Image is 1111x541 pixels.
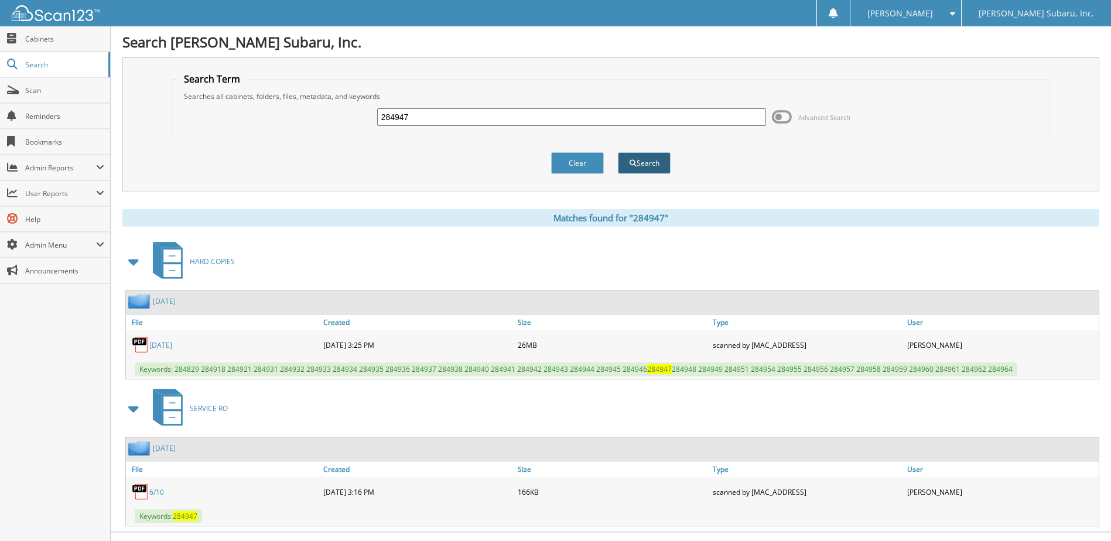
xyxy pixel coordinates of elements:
span: Reminders [25,111,104,121]
img: scan123-logo-white.svg [12,5,100,21]
a: SERVICE RO [146,385,228,432]
a: [DATE] [153,296,176,306]
a: Size [515,314,709,330]
span: 284947 [173,511,197,521]
span: HARD COPIES [190,256,235,266]
span: Admin Menu [25,240,96,250]
div: Matches found for "284947" [122,209,1099,227]
img: PDF.png [132,483,149,501]
a: File [126,314,320,330]
span: Keywords: [135,509,202,523]
span: [PERSON_NAME] Subaru, Inc. [979,10,1094,17]
span: Search [25,60,102,70]
img: folder2.png [128,441,153,456]
button: Clear [551,152,604,174]
a: Type [710,461,904,477]
a: Type [710,314,904,330]
button: Search [618,152,671,174]
span: Help [25,214,104,224]
a: User [904,314,1099,330]
span: SERVICE RO [190,403,228,413]
a: File [126,461,320,477]
legend: Search Term [178,73,246,85]
span: 284947 [647,364,672,374]
a: 6/10 [149,487,164,497]
span: Bookmarks [25,137,104,147]
div: [DATE] 3:25 PM [320,333,515,357]
span: Admin Reports [25,163,96,173]
a: [DATE] [153,443,176,453]
span: [PERSON_NAME] [867,10,933,17]
img: PDF.png [132,336,149,354]
span: Scan [25,85,104,95]
div: 26MB [515,333,709,357]
div: scanned by [MAC_ADDRESS] [710,333,904,357]
a: User [904,461,1099,477]
div: 166KB [515,480,709,504]
a: HARD COPIES [146,238,235,285]
span: Keywords: 284829 284918 284921 284931 284932 284933 284934 284935 284936 284937 284938 284940 284... [135,362,1017,376]
div: Searches all cabinets, folders, files, metadata, and keywords [178,91,1043,101]
span: Announcements [25,266,104,276]
img: folder2.png [128,294,153,309]
span: Advanced Search [798,113,850,122]
a: [DATE] [149,340,172,350]
h1: Search [PERSON_NAME] Subaru, Inc. [122,32,1099,52]
a: Created [320,314,515,330]
a: Size [515,461,709,477]
div: [DATE] 3:16 PM [320,480,515,504]
iframe: Chat Widget [1052,485,1111,541]
span: Cabinets [25,34,104,44]
div: [PERSON_NAME] [904,480,1099,504]
div: [PERSON_NAME] [904,333,1099,357]
div: scanned by [MAC_ADDRESS] [710,480,904,504]
span: User Reports [25,189,96,198]
a: Created [320,461,515,477]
